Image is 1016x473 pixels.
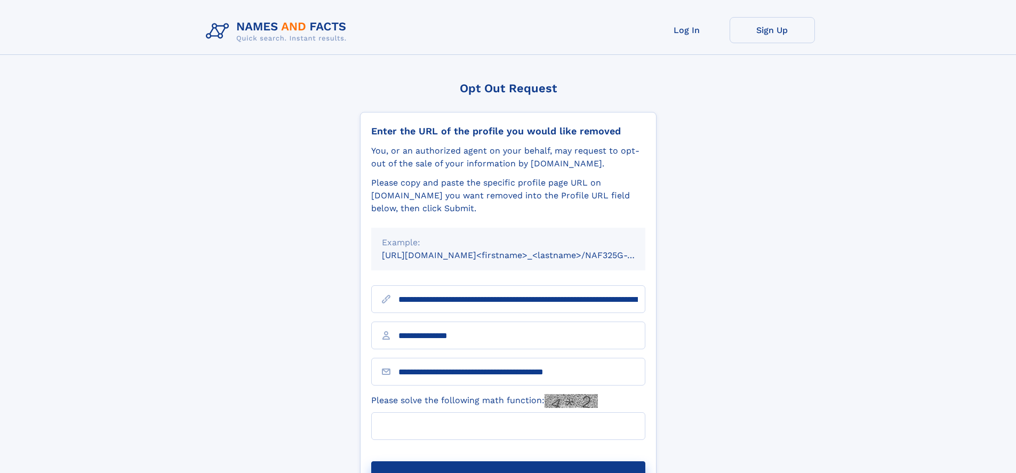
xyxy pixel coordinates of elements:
[382,236,635,249] div: Example:
[360,82,657,95] div: Opt Out Request
[371,145,645,170] div: You, or an authorized agent on your behalf, may request to opt-out of the sale of your informatio...
[644,17,730,43] a: Log In
[730,17,815,43] a: Sign Up
[202,17,355,46] img: Logo Names and Facts
[382,250,666,260] small: [URL][DOMAIN_NAME]<firstname>_<lastname>/NAF325G-xxxxxxxx
[371,125,645,137] div: Enter the URL of the profile you would like removed
[371,394,598,408] label: Please solve the following math function:
[371,177,645,215] div: Please copy and paste the specific profile page URL on [DOMAIN_NAME] you want removed into the Pr...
